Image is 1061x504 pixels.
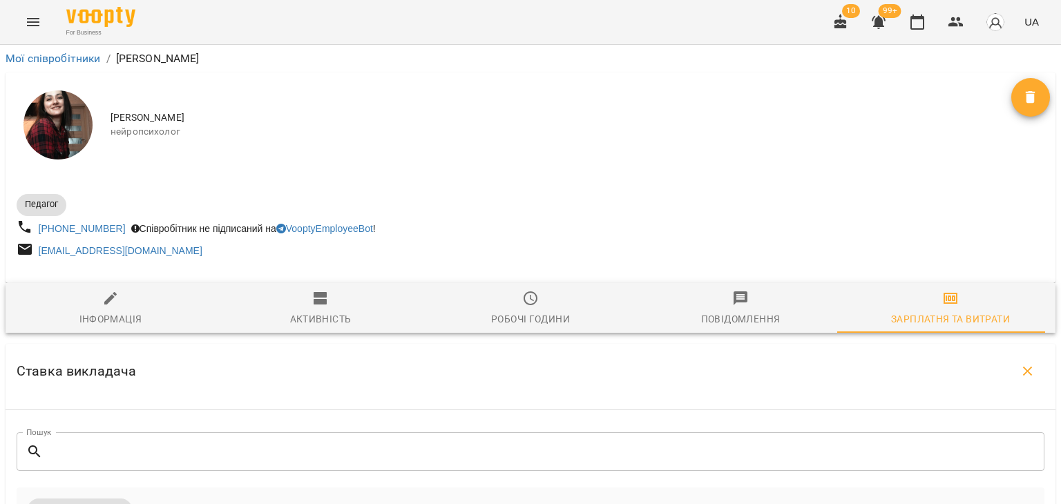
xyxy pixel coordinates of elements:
[39,245,202,256] a: [EMAIL_ADDRESS][DOMAIN_NAME]
[66,28,135,37] span: For Business
[701,311,781,327] div: Повідомлення
[986,12,1005,32] img: avatar_s.png
[106,50,111,67] li: /
[491,311,570,327] div: Робочі години
[23,90,93,159] img: Вікторія Жежера
[116,50,200,67] p: [PERSON_NAME]
[128,219,379,238] div: Співробітник не підписаний на !
[6,52,101,65] a: Мої співробітники
[891,311,1010,327] div: Зарплатня та Витрати
[1019,9,1044,35] button: UA
[276,223,373,234] a: VooptyEmployeeBot
[17,6,50,39] button: Menu
[79,311,142,327] div: Інформація
[290,311,352,327] div: Активність
[879,4,901,18] span: 99+
[66,7,135,27] img: Voopty Logo
[17,198,66,211] span: Педагог
[842,4,860,18] span: 10
[6,50,1055,67] nav: breadcrumb
[111,125,1011,139] span: нейропсихолог
[111,111,1011,125] span: [PERSON_NAME]
[1011,78,1050,117] button: Видалити
[17,360,136,382] h6: Ставка викладача
[39,223,126,234] a: [PHONE_NUMBER]
[1024,14,1039,29] span: UA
